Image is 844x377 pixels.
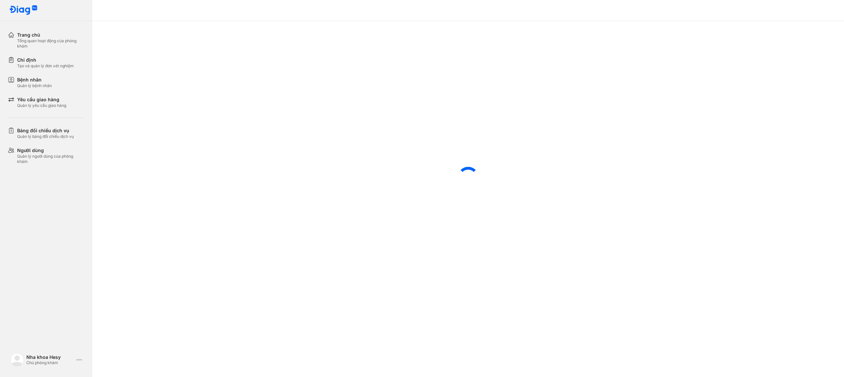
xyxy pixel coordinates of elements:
div: Quản lý yêu cầu giao hàng [17,103,66,108]
div: Bệnh nhân [17,77,52,83]
div: Bảng đối chiếu dịch vụ [17,127,74,134]
div: Trang chủ [17,32,84,38]
div: Chủ phòng khám [26,360,74,365]
div: Quản lý bệnh nhân [17,83,52,88]
img: logo [9,5,38,16]
div: Quản lý bảng đối chiếu dịch vụ [17,134,74,139]
div: Quản lý người dùng của phòng khám [17,154,84,164]
div: Yêu cầu giao hàng [17,96,66,103]
img: logo [11,353,24,366]
div: Chỉ định [17,57,74,63]
div: Người dùng [17,147,84,154]
div: Tổng quan hoạt động của phòng khám [17,38,84,49]
div: Tạo và quản lý đơn xét nghiệm [17,63,74,69]
div: Nha khoa Hesy [26,354,74,360]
